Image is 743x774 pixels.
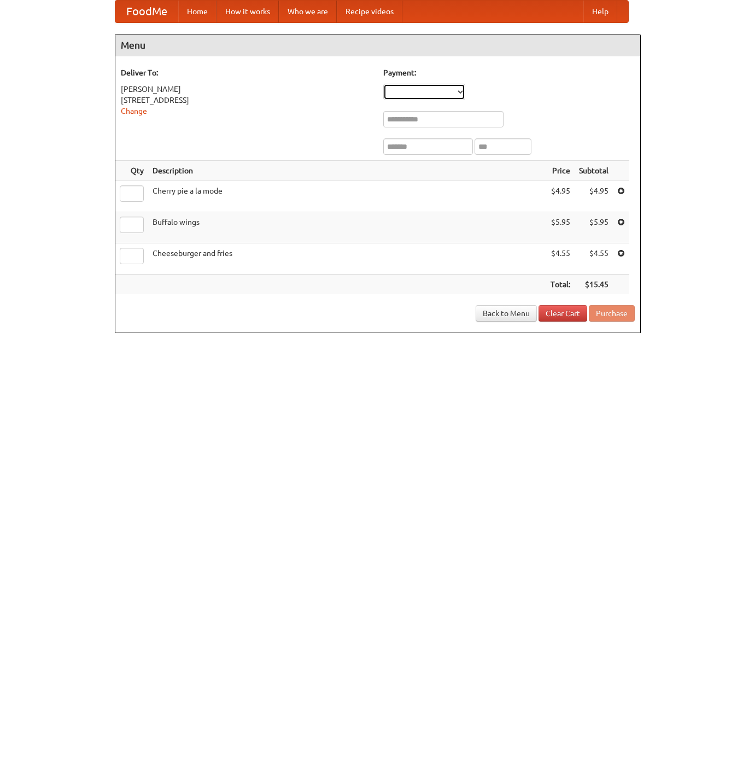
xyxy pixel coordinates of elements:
[583,1,617,22] a: Help
[476,305,537,322] a: Back to Menu
[115,1,178,22] a: FoodMe
[539,305,587,322] a: Clear Cart
[115,161,148,181] th: Qty
[148,243,546,275] td: Cheeseburger and fries
[217,1,279,22] a: How it works
[121,107,147,115] a: Change
[575,212,613,243] td: $5.95
[121,67,372,78] h5: Deliver To:
[279,1,337,22] a: Who we are
[575,161,613,181] th: Subtotal
[546,181,575,212] td: $4.95
[589,305,635,322] button: Purchase
[121,95,372,106] div: [STREET_ADDRESS]
[148,212,546,243] td: Buffalo wings
[115,34,640,56] h4: Menu
[546,161,575,181] th: Price
[148,181,546,212] td: Cherry pie a la mode
[148,161,546,181] th: Description
[575,243,613,275] td: $4.55
[546,243,575,275] td: $4.55
[383,67,635,78] h5: Payment:
[546,275,575,295] th: Total:
[546,212,575,243] td: $5.95
[121,84,372,95] div: [PERSON_NAME]
[178,1,217,22] a: Home
[575,275,613,295] th: $15.45
[337,1,402,22] a: Recipe videos
[575,181,613,212] td: $4.95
